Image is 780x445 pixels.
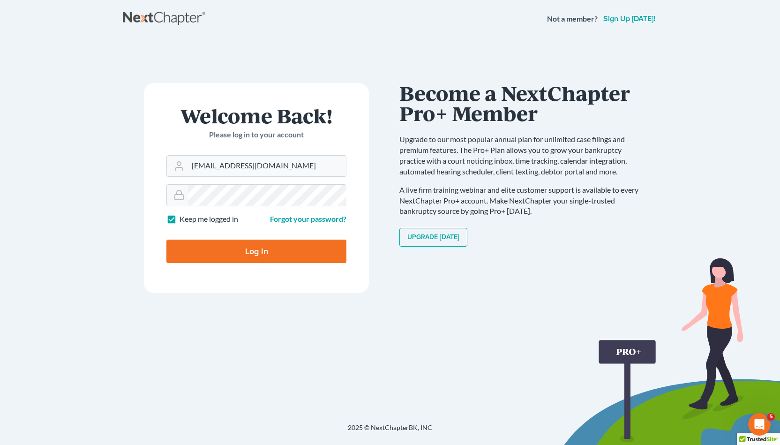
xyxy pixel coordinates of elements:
label: Keep me logged in [180,214,238,225]
strong: Not a member? [547,14,598,24]
p: Upgrade to our most popular annual plan for unlimited case filings and premium features. The Pro+... [399,134,648,177]
iframe: Intercom live chat [748,413,771,436]
a: Sign up [DATE]! [601,15,657,23]
p: Please log in to your account [166,129,346,140]
p: A live firm training webinar and elite customer support is available to every NextChapter Pro+ ac... [399,185,648,217]
h1: Welcome Back! [166,106,346,126]
input: Email Address [188,156,346,176]
a: Upgrade [DATE] [399,228,467,247]
span: 5 [767,413,775,421]
h1: Become a NextChapter Pro+ Member [399,83,648,123]
a: Forgot your password? [270,214,346,223]
div: 2025 © NextChapterBK, INC [123,423,657,440]
input: Log In [166,240,346,263]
